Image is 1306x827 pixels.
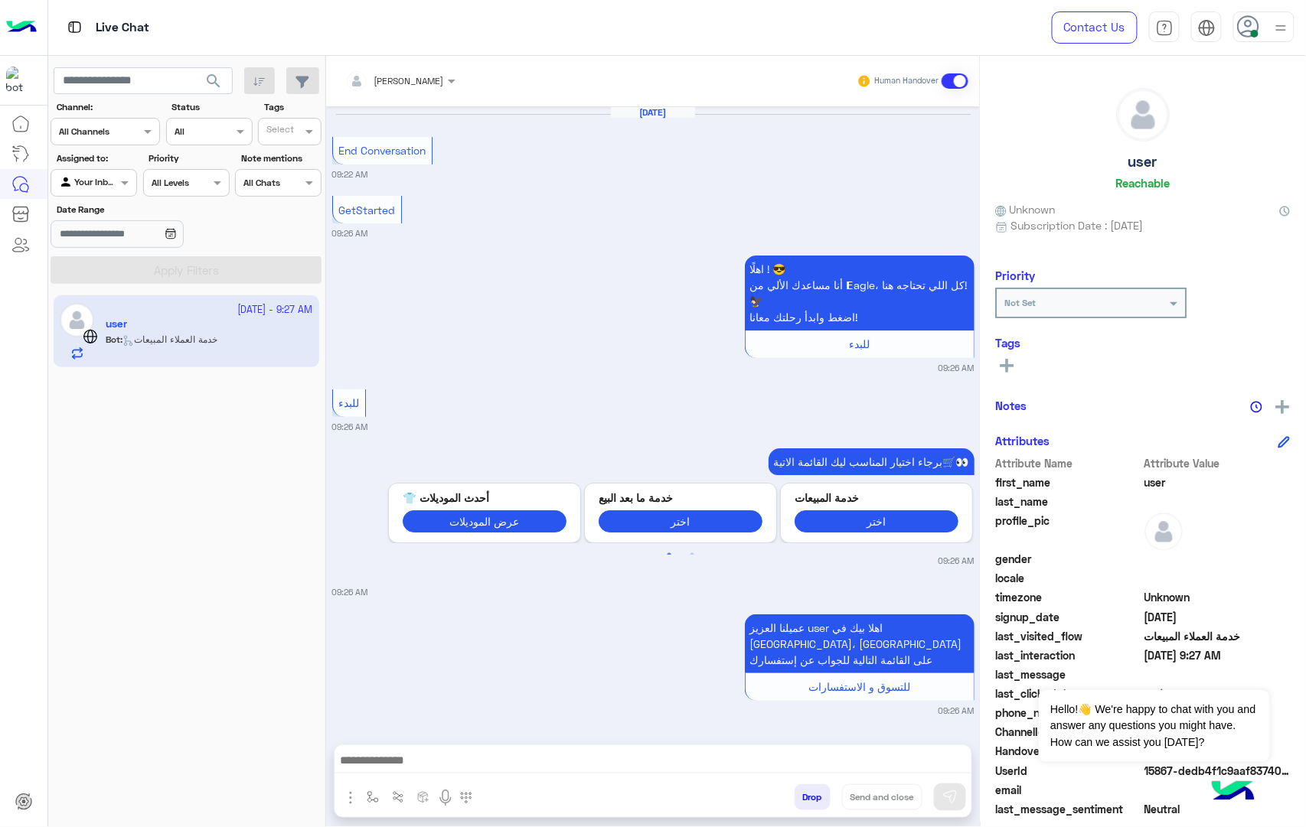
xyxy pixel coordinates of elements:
span: null [1145,570,1291,586]
img: defaultAdmin.png [1118,89,1170,141]
span: Hello!👋 We're happy to chat with you and answer any questions you might have. How can we assist y... [1039,690,1269,762]
button: Send and close [842,784,922,810]
label: Date Range [57,203,228,217]
label: Channel: [57,100,158,114]
small: 09:26 AM [939,705,975,717]
button: select flow [361,784,386,809]
span: null [1145,551,1291,567]
small: 09:22 AM [332,168,368,181]
div: Select [264,122,294,140]
span: search [204,72,223,90]
small: 09:26 AM [332,421,368,433]
small: 09:26 AM [332,227,368,239]
span: Unknown [996,201,1056,217]
span: UserId [996,763,1142,779]
span: Attribute Value [1145,455,1291,471]
span: first_name [996,474,1142,490]
span: timezone [996,589,1142,605]
img: tab [65,18,84,37]
span: End Conversation [338,144,426,157]
span: Unknown [1145,589,1291,605]
h6: Reachable [1116,176,1171,190]
h5: user [1129,153,1158,171]
img: add [1276,400,1290,414]
p: خدمة ما بعد البيع [599,490,762,506]
span: HandoverOn [996,743,1142,759]
span: للتسوق و الاستفسارات [808,680,910,693]
span: 2025-09-24T06:27:02.155Z [1145,647,1291,663]
img: make a call [460,792,472,804]
img: select flow [367,791,379,803]
img: notes [1251,401,1263,413]
p: 24/9/2025, 9:26 AM [745,256,975,330]
label: Assigned to: [57,151,135,165]
p: Live Chat [96,18,149,38]
button: عرض الموديلات [403,510,566,532]
button: Apply Filters [51,256,322,284]
img: 713415422032625 [6,67,34,94]
small: 09:26 AM [332,586,368,598]
span: [PERSON_NAME] [374,75,444,86]
a: tab [1149,11,1180,44]
span: GetStarted [338,203,395,217]
span: last_interaction [996,647,1142,663]
a: Contact Us [1052,11,1138,44]
small: 09:26 AM [939,362,975,374]
span: user [1145,474,1291,490]
span: locale [996,570,1142,586]
span: last_message [996,666,1142,682]
span: last_name [996,493,1142,510]
span: 15867-dedb4f1c9aaf83740a99008b586c801a [1145,763,1291,779]
button: اختر [795,510,958,532]
p: خدمة المبيعات [795,490,958,506]
span: ChannelId [996,724,1142,740]
button: 2 of 2 [684,547,700,562]
img: hulul-logo.png [1206,766,1260,819]
span: last_message_sentiment [996,801,1142,817]
h6: Tags [996,336,1291,350]
img: send message [942,790,958,805]
img: Logo [6,11,37,44]
button: create order [411,784,436,809]
img: create order [417,791,429,803]
span: signup_date [996,609,1142,625]
h6: Notes [996,399,1027,412]
label: Status [171,100,250,114]
small: 09:26 AM [939,555,975,567]
p: 24/9/2025, 9:26 AM [769,448,975,475]
button: 1 of 2 [661,547,677,562]
label: Note mentions [241,151,320,165]
span: 0 [1145,801,1291,817]
span: phone_number [996,705,1142,721]
label: Tags [264,100,320,114]
span: last_clicked_button [996,685,1142,702]
label: Priority [149,151,227,165]
button: Trigger scenario [386,784,411,809]
img: profile [1272,18,1291,37]
span: last_visited_flow [996,628,1142,644]
small: Human Handover [874,75,939,87]
img: tab [1198,19,1216,37]
span: للبدء [338,396,359,409]
p: 24/9/2025, 9:26 AM [745,614,975,673]
img: send attachment [341,789,360,807]
button: search [195,67,233,100]
img: defaultAdmin.png [1145,513,1184,551]
h6: [DATE] [611,107,695,118]
button: اختر [599,510,762,532]
p: أحدث الموديلات 👕 [403,490,566,506]
img: tab [1156,19,1174,37]
span: للبدء [849,337,870,350]
span: خدمة العملاء المبيعات [1145,628,1291,644]
img: Trigger scenario [392,791,404,803]
span: profile_pic [996,513,1142,548]
span: email [996,782,1142,798]
span: 2025-09-24T06:22:27.31Z [1145,609,1291,625]
button: Drop [795,784,831,810]
img: send voice note [436,789,455,807]
span: Subscription Date : [DATE] [1011,217,1144,233]
span: gender [996,551,1142,567]
h6: Priority [996,269,1036,282]
h6: Attributes [996,434,1050,448]
span: Attribute Name [996,455,1142,471]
